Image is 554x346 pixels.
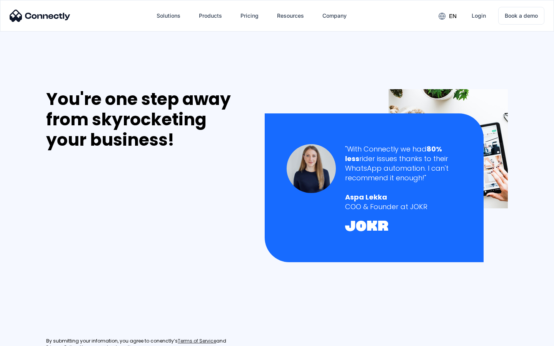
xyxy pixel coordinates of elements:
[466,7,492,25] a: Login
[345,202,462,211] div: COO & Founder at JOKR
[498,7,544,25] a: Book a demo
[199,10,222,21] div: Products
[46,89,249,150] div: You're one step away from skyrocketing your business!
[15,333,46,343] ul: Language list
[10,10,70,22] img: Connectly Logo
[234,7,265,25] a: Pricing
[345,144,462,183] div: "With Connectly we had rider issues thanks to their WhatsApp automation. I can't recommend it eno...
[345,192,387,202] strong: Aspa Lekka
[240,10,259,21] div: Pricing
[277,10,304,21] div: Resources
[472,10,486,21] div: Login
[8,333,46,343] aside: Language selected: English
[449,11,457,22] div: en
[157,10,180,21] div: Solutions
[178,338,216,344] a: Terms of Service
[46,159,162,329] iframe: Form 0
[322,10,347,21] div: Company
[345,144,442,163] strong: 80% less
